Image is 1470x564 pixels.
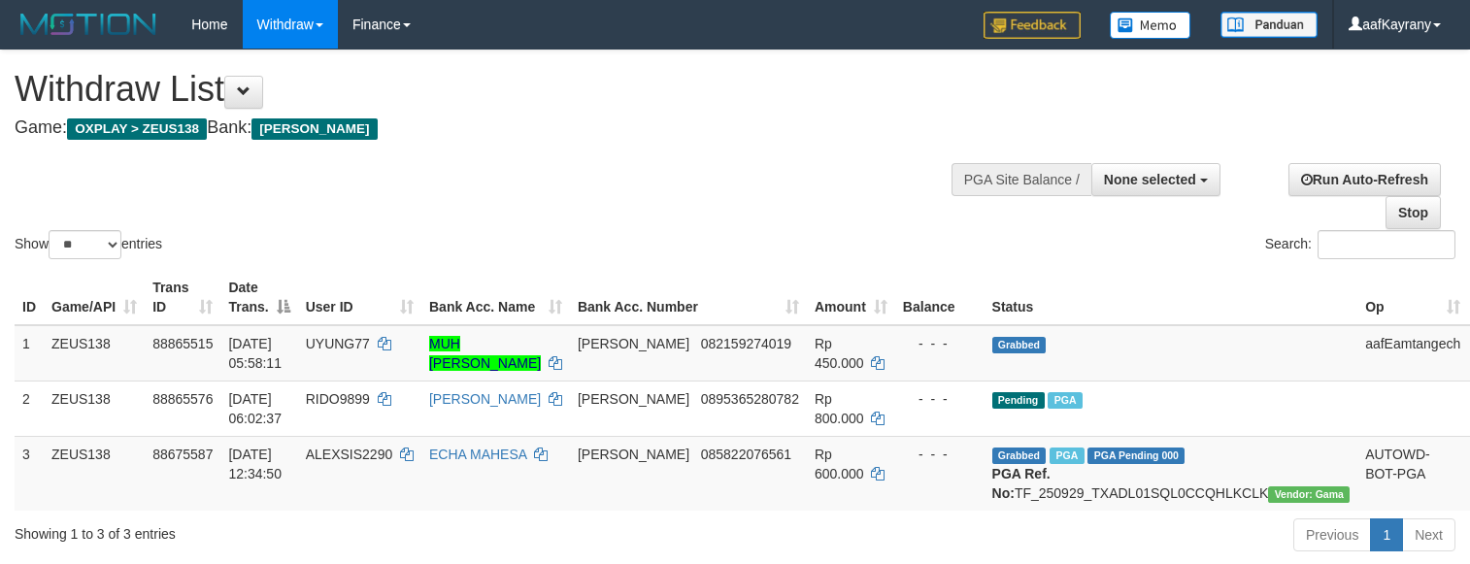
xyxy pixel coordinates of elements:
span: Rp 800.000 [815,391,864,426]
label: Show entries [15,230,162,259]
td: 1 [15,325,44,382]
span: [PERSON_NAME] [578,336,689,351]
div: - - - [903,334,977,353]
span: Grabbed [992,337,1047,353]
th: Status [985,270,1358,325]
img: panduan.png [1220,12,1318,38]
span: 88865515 [152,336,213,351]
th: ID [15,270,44,325]
a: ECHA MAHESA [429,447,526,462]
a: 1 [1370,518,1403,551]
td: ZEUS138 [44,381,145,436]
span: Copy 0895365280782 to clipboard [701,391,799,407]
span: [PERSON_NAME] [251,118,377,140]
span: UYUNG77 [306,336,370,351]
span: [PERSON_NAME] [578,447,689,462]
span: Copy 085822076561 to clipboard [701,447,791,462]
span: [DATE] 12:34:50 [228,447,282,481]
th: Date Trans.: activate to sort column descending [220,270,297,325]
h1: Withdraw List [15,70,960,109]
th: Trans ID: activate to sort column ascending [145,270,220,325]
td: AUTOWD-BOT-PGA [1357,436,1468,511]
td: ZEUS138 [44,436,145,511]
td: aafEamtangech [1357,325,1468,382]
a: Previous [1293,518,1371,551]
label: Search: [1265,230,1455,259]
b: PGA Ref. No: [992,466,1051,501]
td: 3 [15,436,44,511]
img: Button%20Memo.svg [1110,12,1191,39]
img: Feedback.jpg [984,12,1081,39]
span: Vendor URL: https://trx31.1velocity.biz [1268,486,1350,503]
span: ALEXSIS2290 [306,447,393,462]
img: MOTION_logo.png [15,10,162,39]
span: OXPLAY > ZEUS138 [67,118,207,140]
span: Copy 082159274019 to clipboard [701,336,791,351]
th: Bank Acc. Name: activate to sort column ascending [421,270,570,325]
div: - - - [903,389,977,409]
td: ZEUS138 [44,325,145,382]
span: Rp 600.000 [815,447,864,481]
th: User ID: activate to sort column ascending [298,270,421,325]
th: Game/API: activate to sort column ascending [44,270,145,325]
span: 88675587 [152,447,213,462]
span: None selected [1104,172,1196,187]
h4: Game: Bank: [15,118,960,138]
th: Amount: activate to sort column ascending [807,270,895,325]
span: Marked by aafkaynarin [1048,392,1082,409]
select: Showentries [49,230,121,259]
span: Marked by aafpengsreynich [1050,448,1084,464]
span: [PERSON_NAME] [578,391,689,407]
div: PGA Site Balance / [952,163,1091,196]
a: MUH [PERSON_NAME] [429,336,541,371]
span: PGA Pending [1087,448,1185,464]
th: Bank Acc. Number: activate to sort column ascending [570,270,807,325]
div: Showing 1 to 3 of 3 entries [15,516,598,544]
td: TF_250929_TXADL01SQL0CCQHLKCLK [985,436,1358,511]
a: Run Auto-Refresh [1288,163,1441,196]
a: [PERSON_NAME] [429,391,541,407]
div: - - - [903,445,977,464]
a: Stop [1386,196,1441,229]
span: RIDO9899 [306,391,370,407]
span: 88865576 [152,391,213,407]
a: Next [1402,518,1455,551]
th: Op: activate to sort column ascending [1357,270,1468,325]
button: None selected [1091,163,1220,196]
span: [DATE] 06:02:37 [228,391,282,426]
span: Rp 450.000 [815,336,864,371]
th: Balance [895,270,985,325]
td: 2 [15,381,44,436]
span: Pending [992,392,1045,409]
input: Search: [1318,230,1455,259]
span: Grabbed [992,448,1047,464]
span: [DATE] 05:58:11 [228,336,282,371]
